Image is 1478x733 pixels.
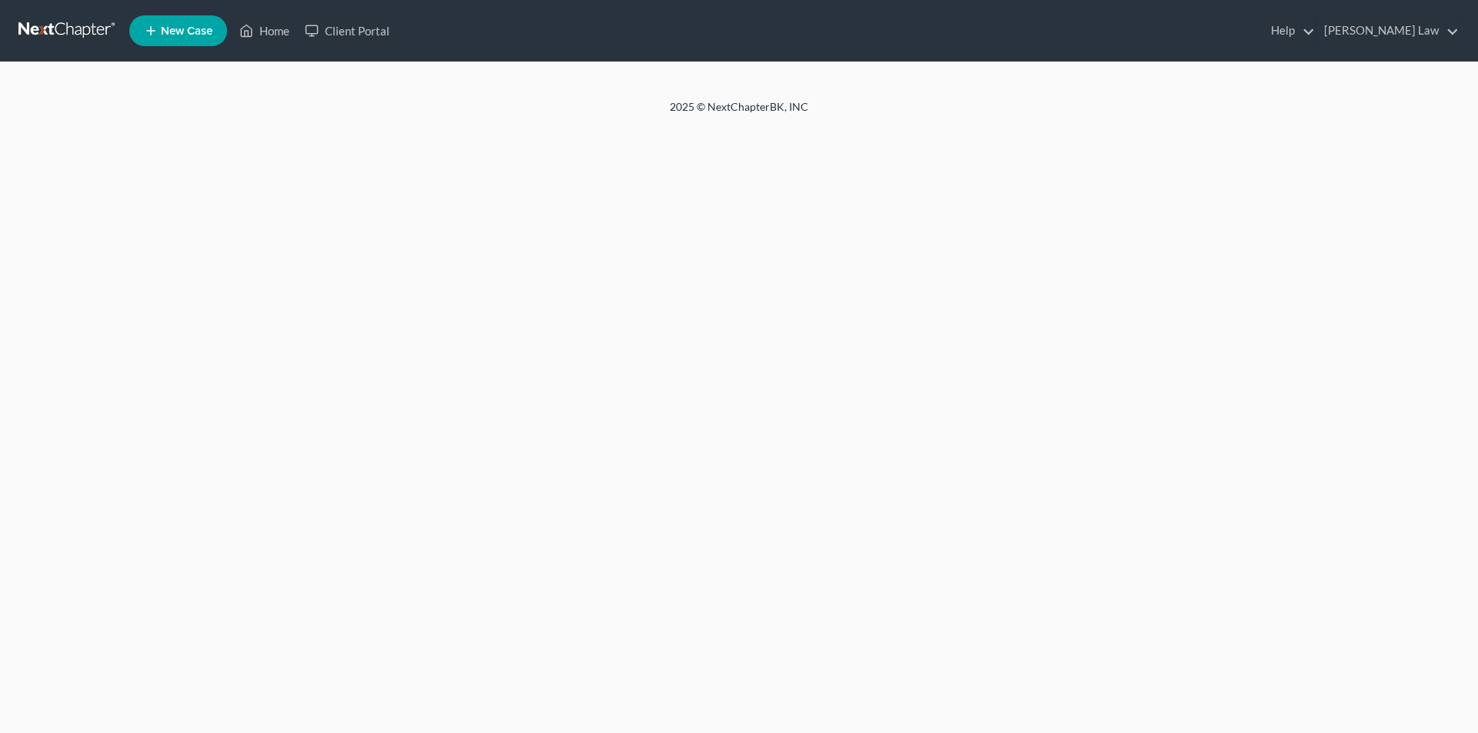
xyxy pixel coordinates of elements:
[1316,17,1459,45] a: [PERSON_NAME] Law
[300,99,1178,127] div: 2025 © NextChapterBK, INC
[1263,17,1315,45] a: Help
[129,15,227,46] new-legal-case-button: New Case
[232,17,297,45] a: Home
[297,17,397,45] a: Client Portal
